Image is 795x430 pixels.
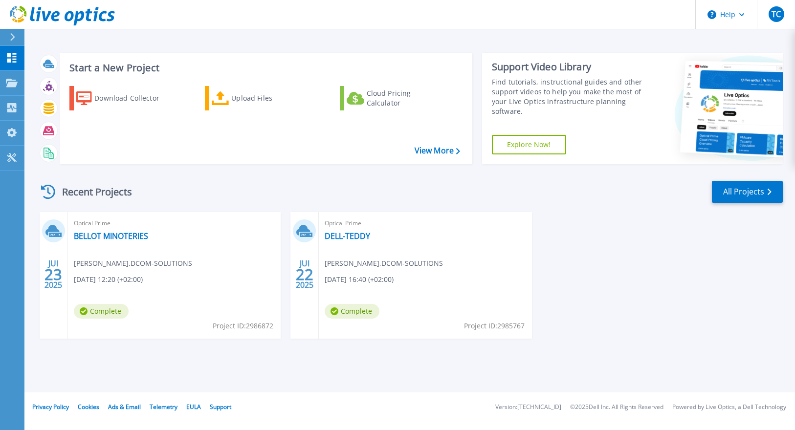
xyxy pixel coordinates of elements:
[231,88,309,108] div: Upload Files
[78,403,99,411] a: Cookies
[296,270,313,279] span: 22
[74,304,129,319] span: Complete
[492,77,643,116] div: Find tutorials, instructional guides and other support videos to help you make the most of your L...
[44,257,63,292] div: JUI 2025
[340,86,449,110] a: Cloud Pricing Calculator
[325,304,379,319] span: Complete
[74,258,192,269] span: [PERSON_NAME] , DCOM-SOLUTIONS
[672,404,786,410] li: Powered by Live Optics, a Dell Technology
[464,321,525,331] span: Project ID: 2985767
[69,86,178,110] a: Download Collector
[325,274,394,285] span: [DATE] 16:40 (+02:00)
[150,403,177,411] a: Telemetry
[570,404,663,410] li: © 2025 Dell Inc. All Rights Reserved
[205,86,314,110] a: Upload Files
[94,88,173,108] div: Download Collector
[210,403,231,411] a: Support
[325,258,443,269] span: [PERSON_NAME] , DCOM-SOLUTIONS
[74,231,148,241] a: BELLOT MINOTERIES
[38,180,145,204] div: Recent Projects
[74,218,275,229] span: Optical Prime
[32,403,69,411] a: Privacy Policy
[492,61,643,73] div: Support Video Library
[367,88,445,108] div: Cloud Pricing Calculator
[492,135,566,154] a: Explore Now!
[772,10,781,18] span: TC
[74,274,143,285] span: [DATE] 12:20 (+02:00)
[495,404,561,410] li: Version: [TECHNICAL_ID]
[213,321,273,331] span: Project ID: 2986872
[108,403,141,411] a: Ads & Email
[712,181,783,203] a: All Projects
[325,231,370,241] a: DELL-TEDDY
[295,257,314,292] div: JUI 2025
[186,403,201,411] a: EULA
[69,63,460,73] h3: Start a New Project
[325,218,526,229] span: Optical Prime
[44,270,62,279] span: 23
[415,146,460,155] a: View More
